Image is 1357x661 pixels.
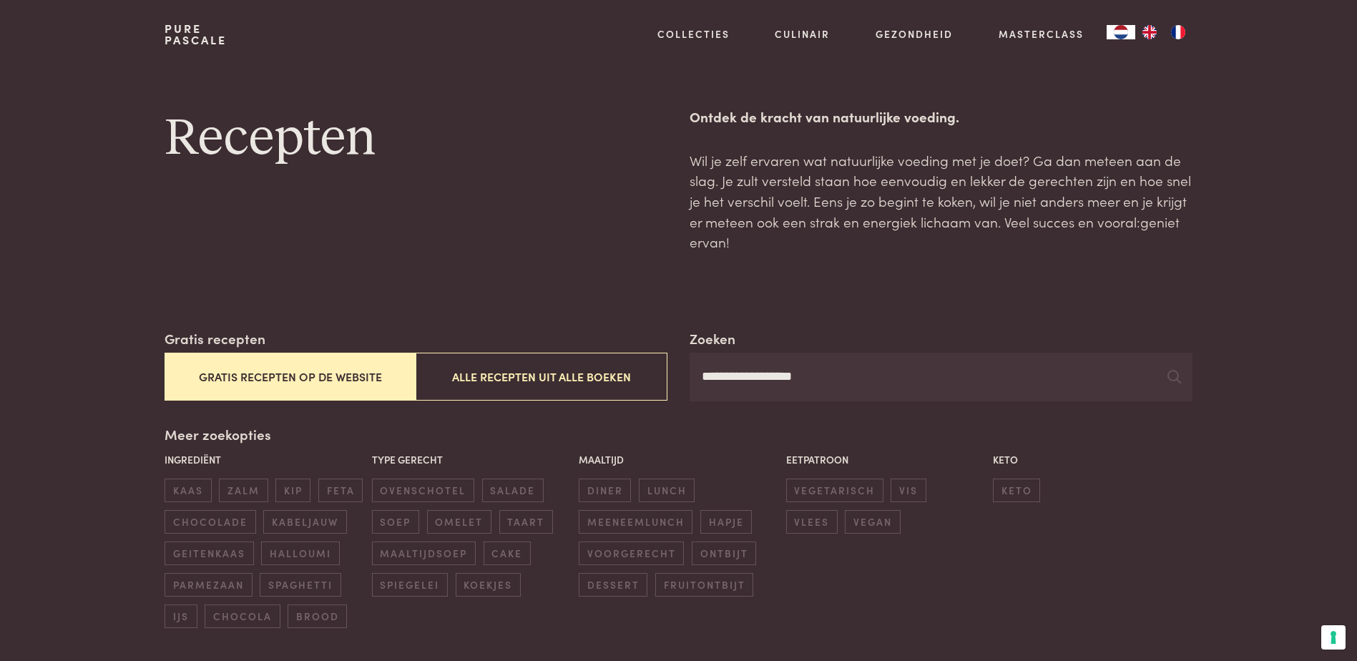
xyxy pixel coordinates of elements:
[427,510,491,534] span: omelet
[579,452,778,467] p: Maaltijd
[786,452,986,467] p: Eetpatroon
[484,542,531,565] span: cake
[1164,25,1192,39] a: FR
[372,542,476,565] span: maaltijdsoep
[690,107,959,126] strong: Ontdek de kracht van natuurlijke voeding.
[263,510,346,534] span: kabeljauw
[165,23,227,46] a: PurePascale
[372,452,572,467] p: Type gerecht
[876,26,953,41] a: Gezondheid
[456,573,521,597] span: koekjes
[165,479,211,502] span: kaas
[579,479,631,502] span: diner
[1107,25,1135,39] a: NL
[165,452,364,467] p: Ingrediënt
[318,479,363,502] span: feta
[690,150,1192,253] p: Wil je zelf ervaren wat natuurlijke voeding met je doet? Ga dan meteen aan de slag. Je zult verst...
[639,479,695,502] span: lunch
[165,510,255,534] span: chocolade
[205,604,280,628] span: chocola
[690,328,735,349] label: Zoeken
[372,573,448,597] span: spiegelei
[165,353,416,401] button: Gratis recepten op de website
[891,479,926,502] span: vis
[700,510,752,534] span: hapje
[165,573,252,597] span: parmezaan
[1107,25,1135,39] div: Language
[786,510,838,534] span: vlees
[1135,25,1164,39] a: EN
[416,353,667,401] button: Alle recepten uit alle boeken
[1107,25,1192,39] aside: Language selected: Nederlands
[499,510,553,534] span: taart
[579,542,684,565] span: voorgerecht
[993,479,1040,502] span: keto
[165,107,667,171] h1: Recepten
[165,328,265,349] label: Gratis recepten
[993,452,1192,467] p: Keto
[288,604,347,628] span: brood
[1135,25,1192,39] ul: Language list
[372,479,474,502] span: ovenschotel
[657,26,730,41] a: Collecties
[579,510,692,534] span: meeneemlunch
[786,479,883,502] span: vegetarisch
[999,26,1084,41] a: Masterclass
[775,26,830,41] a: Culinair
[482,479,544,502] span: salade
[692,542,756,565] span: ontbijt
[1321,625,1346,650] button: Uw voorkeuren voor toestemming voor trackingtechnologieën
[655,573,753,597] span: fruitontbijt
[219,479,268,502] span: zalm
[275,479,310,502] span: kip
[165,542,253,565] span: geitenkaas
[845,510,900,534] span: vegan
[165,604,197,628] span: ijs
[579,573,647,597] span: dessert
[372,510,419,534] span: soep
[261,542,339,565] span: halloumi
[260,573,341,597] span: spaghetti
